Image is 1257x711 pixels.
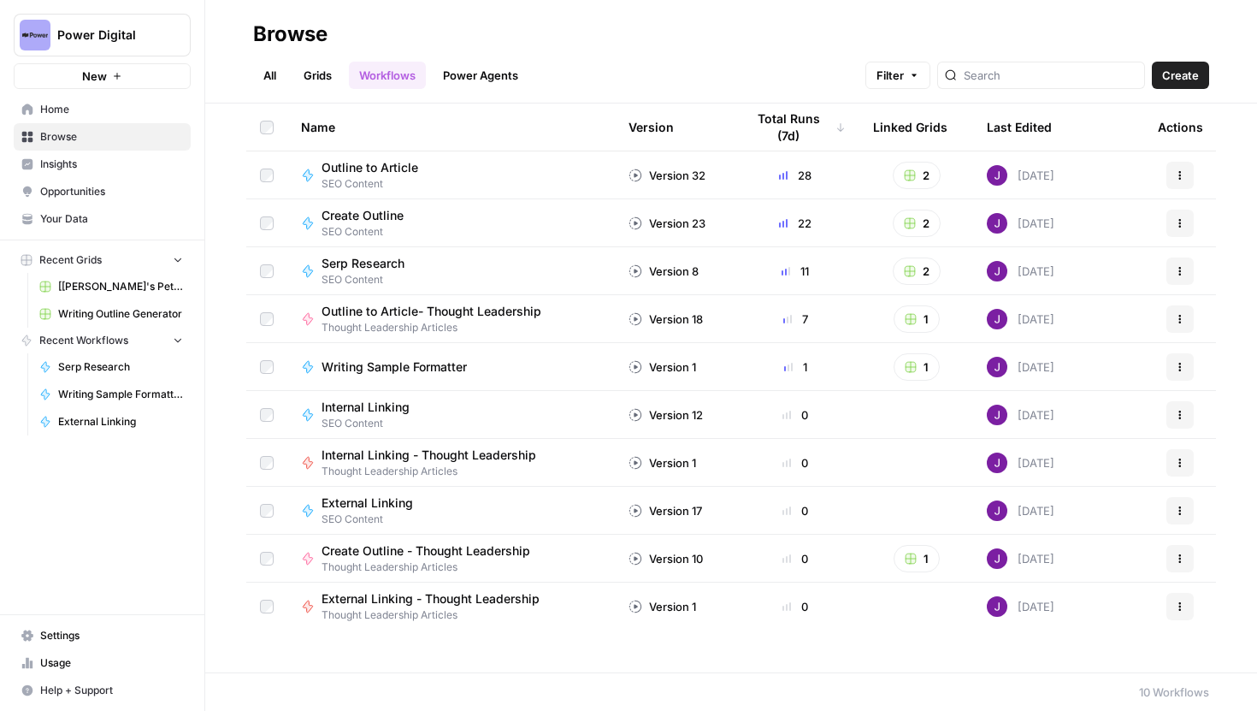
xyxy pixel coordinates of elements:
div: Version 1 [628,358,696,376]
div: Version [628,104,674,151]
a: External LinkingSEO Content [301,495,601,527]
span: SEO Content [322,224,417,240]
span: Thought Leadership Articles [322,607,553,623]
span: Create Outline - Thought Leadership [322,542,530,560]
img: Power Digital Logo [20,20,50,50]
div: [DATE] [987,453,1054,473]
button: 2 [893,162,941,189]
a: External Linking [32,408,191,435]
img: nj1ssy6o3lyd6ijko0eoja4aphzn [987,596,1007,617]
div: 11 [745,263,846,280]
a: Power Agents [433,62,528,89]
div: 7 [745,311,846,328]
span: Outline to Article- Thought Leadership [322,303,541,320]
span: Your Data [40,211,183,227]
div: 10 Workflows [1139,684,1209,701]
span: External Linking [322,495,413,512]
span: Recent Workflows [39,333,128,348]
img: nj1ssy6o3lyd6ijko0eoja4aphzn [987,548,1007,569]
span: Writing Outline Generator [58,306,183,322]
div: 0 [745,502,846,519]
div: [DATE] [987,309,1054,329]
img: nj1ssy6o3lyd6ijko0eoja4aphzn [987,405,1007,425]
img: nj1ssy6o3lyd6ijko0eoja4aphzn [987,453,1007,473]
div: Version 32 [628,167,705,184]
a: [[PERSON_NAME]'s Pet] Content Creation [32,273,191,300]
img: nj1ssy6o3lyd6ijko0eoja4aphzn [987,213,1007,234]
button: Create [1152,62,1209,89]
span: Create Outline [322,207,404,224]
button: Help + Support [14,677,191,704]
a: Workflows [349,62,426,89]
a: Writing Outline Generator [32,300,191,328]
a: Opportunities [14,178,191,205]
span: Settings [40,628,183,643]
span: Browse [40,129,183,145]
div: [DATE] [987,501,1054,521]
div: 28 [745,167,846,184]
div: Browse [253,21,328,48]
span: External Linking [58,414,183,430]
span: New [82,68,107,85]
a: All [253,62,286,89]
div: Version 12 [628,406,703,424]
div: Version 23 [628,215,705,232]
div: [DATE] [987,165,1054,186]
button: Recent Workflows [14,328,191,353]
div: Version 17 [628,502,702,519]
img: nj1ssy6o3lyd6ijko0eoja4aphzn [987,309,1007,329]
a: Insights [14,151,191,178]
span: SEO Content [322,272,418,287]
img: nj1ssy6o3lyd6ijko0eoja4aphzn [987,357,1007,377]
span: Filter [876,67,904,84]
button: 1 [894,545,940,572]
div: Linked Grids [873,104,947,151]
div: [DATE] [987,213,1054,234]
div: 1 [745,358,846,376]
button: Filter [865,62,930,89]
div: Actions [1158,104,1203,151]
a: Outline to Article- Thought LeadershipThought Leadership Articles [301,303,601,335]
span: Usage [40,655,183,671]
span: Opportunities [40,184,183,199]
button: Recent Grids [14,247,191,273]
input: Search [964,67,1137,84]
span: Thought Leadership Articles [322,320,555,335]
div: 0 [745,406,846,424]
a: Browse [14,123,191,151]
a: Serp ResearchSEO Content [301,255,601,287]
a: Your Data [14,205,191,233]
a: Home [14,96,191,123]
a: Outline to ArticleSEO Content [301,159,601,192]
span: Insights [40,157,183,172]
a: Serp Research [32,353,191,381]
a: Usage [14,649,191,677]
span: Outline to Article [322,159,418,176]
a: Internal Linking - Thought LeadershipThought Leadership Articles [301,447,601,479]
div: Name [301,104,601,151]
a: External Linking - Thought LeadershipThought Leadership Articles [301,590,601,623]
button: Workspace: Power Digital [14,14,191,56]
div: Version 18 [628,311,703,328]
span: Thought Leadership Articles [322,560,544,575]
span: Writing Sample Formatter [322,358,467,376]
span: Internal Linking - Thought Leadership [322,447,536,464]
div: 0 [745,598,846,615]
div: [DATE] [987,596,1054,617]
span: SEO Content [322,512,427,527]
a: Writing Sample Formatter [301,358,601,376]
img: nj1ssy6o3lyd6ijko0eoja4aphzn [987,165,1007,186]
a: Writing Sample Formatter [32,381,191,408]
div: [DATE] [987,548,1054,569]
div: [DATE] [987,261,1054,281]
a: Create OutlineSEO Content [301,207,601,240]
span: Thought Leadership Articles [322,464,550,479]
span: [[PERSON_NAME]'s Pet] Content Creation [58,279,183,294]
span: Serp Research [58,359,183,375]
button: New [14,63,191,89]
img: nj1ssy6o3lyd6ijko0eoja4aphzn [987,261,1007,281]
div: Version 10 [628,550,703,567]
div: 0 [745,550,846,567]
a: Internal LinkingSEO Content [301,399,601,431]
span: Internal Linking [322,399,410,416]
